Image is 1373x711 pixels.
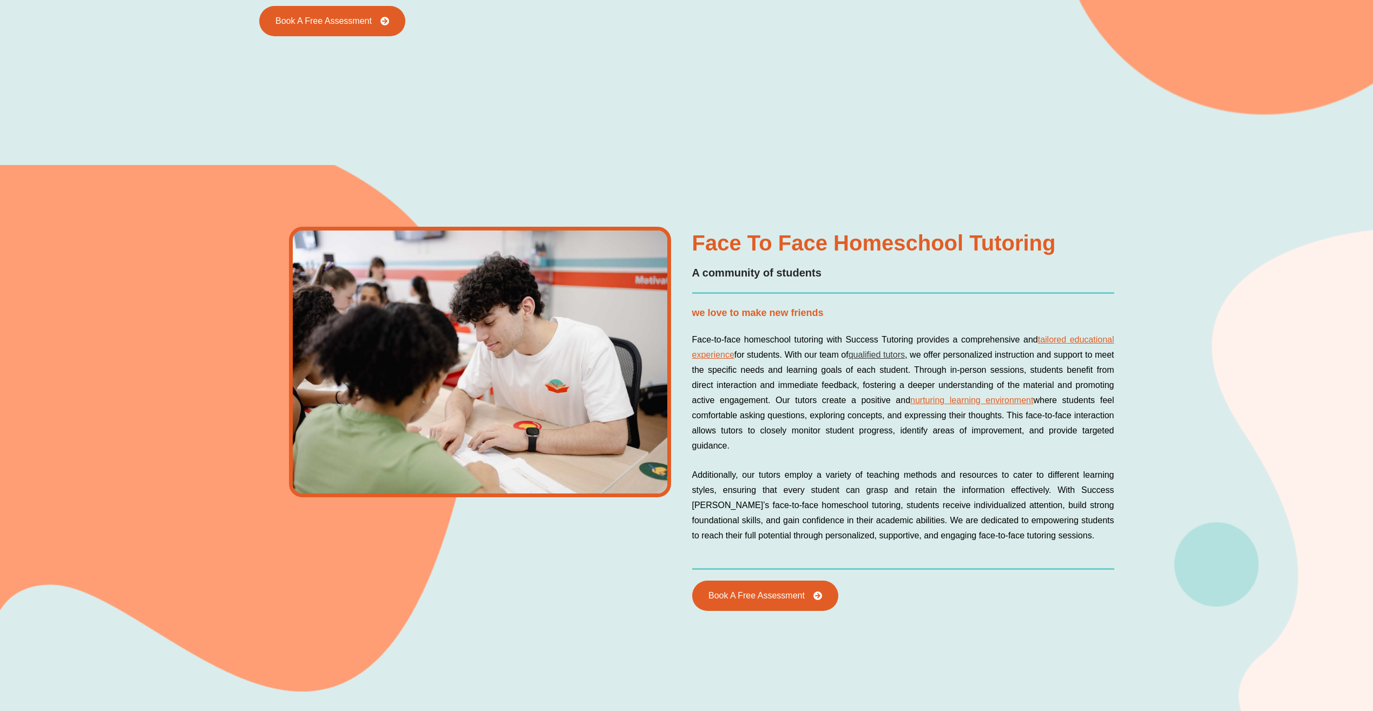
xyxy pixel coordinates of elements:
[692,581,838,611] a: Book A Free Assessment
[692,332,1114,453] p: Face-to-face homeschool tutoring with Success Tutoring provides a comprehensive and for students....
[849,350,905,359] a: qualified tutors
[692,232,1114,254] h3: Face to Face Homeschool Tutoring
[708,591,805,600] span: Book A Free Assessment
[1193,589,1373,711] iframe: Chat Widget
[275,17,372,25] span: Book A Free Assessment
[692,305,1114,321] p: we love to make new friends
[692,265,1114,281] h4: A community of students
[692,468,1114,543] p: Additionally, our tutors employ a variety of teaching methods and resources to cater to different...
[259,6,405,36] a: Book A Free Assessment
[910,396,1033,405] a: nurturing learning environment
